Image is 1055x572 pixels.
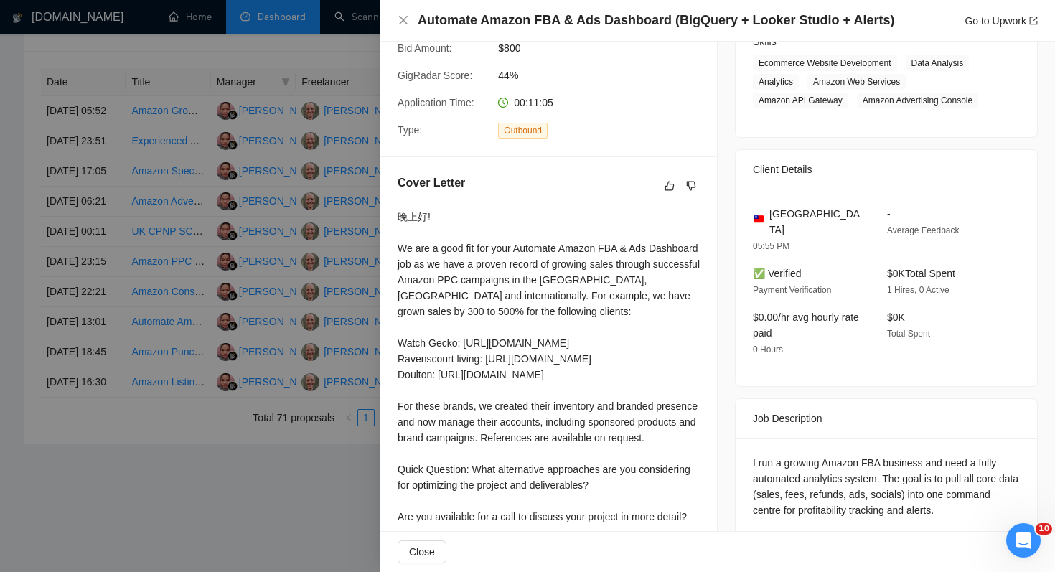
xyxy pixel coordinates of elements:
span: dislike [686,180,696,192]
span: Bid Amount: [398,42,452,54]
a: Go to Upworkexport [965,15,1038,27]
span: - [887,208,891,220]
span: 00:11:05 [514,97,553,108]
span: clock-circle [498,98,508,108]
span: close [398,14,409,26]
div: Job Description [753,399,1020,438]
span: Skills [753,36,777,47]
span: 1 Hires, 0 Active [887,285,949,295]
span: $800 [498,40,713,56]
span: 10 [1036,523,1052,535]
button: Close [398,540,446,563]
span: export [1029,17,1038,25]
span: GigRadar Score: [398,70,472,81]
div: 晚上好! We are a good fit for your Automate Amazon FBA & Ads Dashboard job as we have a proven recor... [398,209,700,572]
span: Amazon Advertising Console [857,93,978,108]
span: Ecommerce Website Development [753,55,897,71]
h4: Automate Amazon FBA & Ads Dashboard (BigQuery + Looker Studio + Alerts) [418,11,894,29]
span: like [665,180,675,192]
img: 🇹🇼 [754,214,764,224]
span: Type: [398,124,422,136]
span: $0K [887,311,905,323]
span: $0.00/hr avg hourly rate paid [753,311,859,339]
span: Outbound [498,123,548,139]
span: 44% [498,67,713,83]
span: Analytics [753,74,799,90]
span: Application Time: [398,97,474,108]
div: I run a growing Amazon FBA business and need a fully automated analytics system. The goal is to p... [753,455,1020,566]
span: Amazon API Gateway [753,93,848,108]
span: ✅ Verified [753,268,802,279]
div: Client Details [753,150,1020,189]
span: 05:55 PM [753,241,789,251]
span: Payment Verification [753,285,831,295]
span: 0 Hours [753,344,783,355]
button: Close [398,14,409,27]
span: Total Spent [887,329,930,339]
span: Amazon Web Services [807,74,906,90]
button: dislike [683,177,700,194]
iframe: Intercom live chat [1006,523,1041,558]
span: Data Analysis [906,55,970,71]
span: [GEOGRAPHIC_DATA] [769,206,864,238]
button: like [661,177,678,194]
span: Average Feedback [887,225,960,235]
span: Close [409,544,435,560]
span: $0K Total Spent [887,268,955,279]
h5: Cover Letter [398,174,465,192]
